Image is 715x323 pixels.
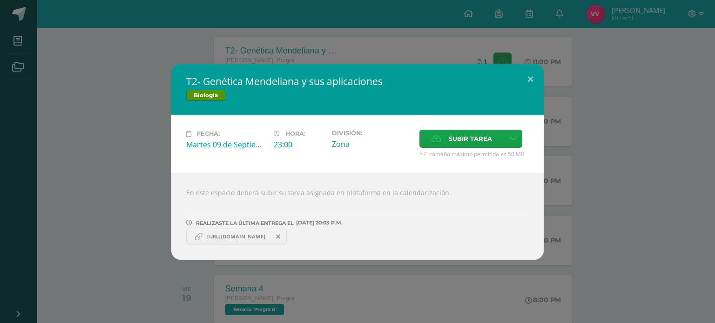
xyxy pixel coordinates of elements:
div: Martes 09 de Septiembre [186,139,266,150]
h2: T2- Genética Mendeliana y sus aplicaciones [186,75,529,88]
span: REALIZASTE LA ÚLTIMA ENTREGA EL [196,220,294,226]
span: Fecha: [197,130,220,137]
span: * El tamaño máximo permitido es 50 MB [419,150,529,158]
div: Zona [332,139,412,149]
div: 23:00 [274,139,324,150]
span: Hora: [285,130,305,137]
span: Remover entrega [270,231,286,242]
button: Close (Esc) [517,64,544,95]
label: División: [332,130,412,137]
span: [URL][DOMAIN_NAME] [202,233,270,240]
span: Subir tarea [449,130,492,147]
a: https://docs.google.com/document/d/1nShTa7cvCUc2BQde85KHRo8414LlDtak_9LAdma57qM/edit?usp=sharing [186,229,287,244]
span: Biología [186,90,225,101]
div: En este espacio deberá subir su tarea asignada en plataforma en la calendarización. [171,173,544,260]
